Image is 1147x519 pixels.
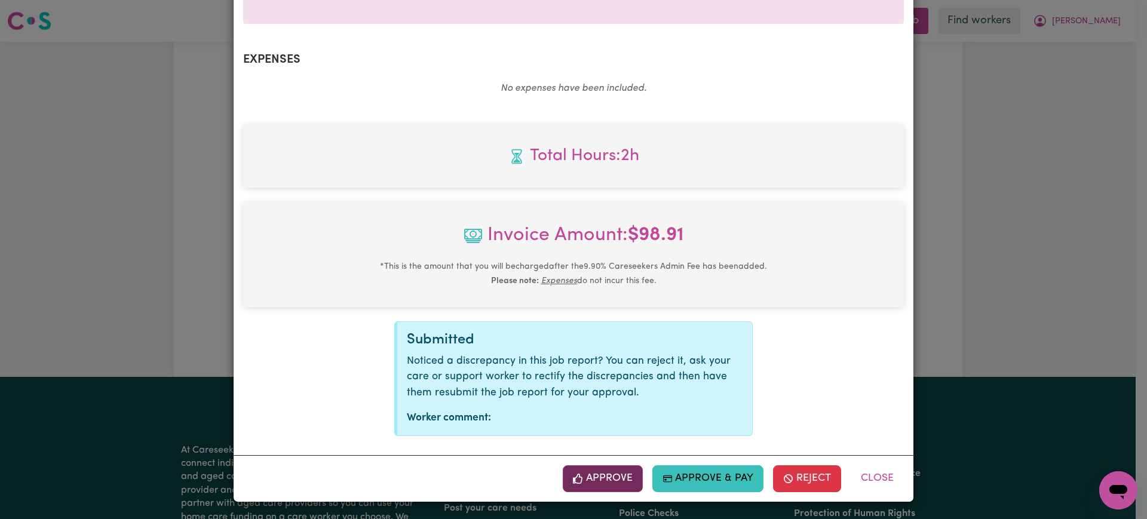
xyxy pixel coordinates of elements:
p: Noticed a discrepancy in this job report? You can reject it, ask your care or support worker to r... [407,354,743,401]
strong: Worker comment: [407,413,491,423]
b: $ 98.91 [628,226,684,245]
button: Reject [773,465,841,492]
em: No expenses have been included. [501,84,646,93]
iframe: Button to launch messaging window [1099,471,1137,509]
button: Approve & Pay [652,465,764,492]
button: Close [851,465,904,492]
small: This is the amount that you will be charged after the 9.90 % Careseekers Admin Fee has been added... [380,262,767,285]
u: Expenses [541,277,577,285]
span: Invoice Amount: [253,221,894,259]
b: Please note: [491,277,539,285]
button: Approve [563,465,643,492]
span: Submitted [407,333,474,347]
h2: Expenses [243,53,904,67]
span: Total hours worked: 2 hours [253,143,894,168]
